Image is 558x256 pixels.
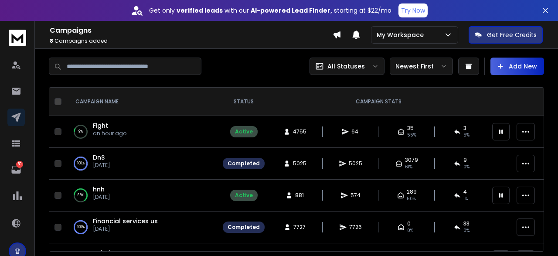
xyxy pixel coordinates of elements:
button: Newest First [390,58,453,75]
h1: Campaigns [50,25,333,36]
a: Fight [93,121,108,130]
span: 8 [50,37,53,44]
span: 55 % [407,132,416,139]
span: 0% [407,227,413,234]
div: Active [235,192,253,199]
p: [DATE] [93,225,158,232]
p: [DATE] [93,194,110,201]
div: Active [235,128,253,135]
strong: verified leads [177,6,223,15]
span: 35 [407,125,414,132]
td: 100%Financial services us[DATE] [65,212,218,243]
span: 7727 [293,224,306,231]
a: DnS [93,153,105,162]
span: 64 [351,128,360,135]
span: 4 [463,188,467,195]
span: 289 [407,188,417,195]
p: [DATE] [93,162,110,169]
p: My Workspace [377,31,427,39]
th: CAMPAIGN STATS [270,88,487,116]
span: 61 % [405,164,412,171]
td: 100%DnS[DATE] [65,148,218,180]
span: 0 % [463,164,470,171]
span: 3 [463,125,466,132]
span: 9 [463,157,467,164]
td: 9%Fightan hour ago [65,116,218,148]
a: hnh [93,185,105,194]
span: 881 [295,192,304,199]
p: 9 % [78,127,83,136]
span: 5025 [349,160,362,167]
p: an hour ago [93,130,126,137]
th: STATUS [218,88,270,116]
span: 5025 [293,160,306,167]
p: Try Now [401,6,425,15]
span: 1 % [463,195,468,202]
a: 50 [7,161,25,178]
p: Campaigns added [50,38,333,44]
strong: AI-powered Lead Finder, [251,6,332,15]
span: 50 % [407,195,416,202]
p: 65 % [78,191,84,200]
span: 574 [350,192,361,199]
p: Get Free Credits [487,31,537,39]
div: Completed [228,224,260,231]
a: Financial services us [93,217,158,225]
button: Try Now [398,3,428,17]
button: Add New [490,58,544,75]
div: Completed [228,160,260,167]
span: 3079 [405,157,418,164]
p: Get only with our starting at $22/mo [149,6,391,15]
th: CAMPAIGN NAME [65,88,218,116]
span: 0 [407,220,411,227]
p: All Statuses [327,62,365,71]
td: 65%hnh[DATE] [65,180,218,212]
span: 5 % [463,132,470,139]
span: 4755 [293,128,306,135]
button: Get Free Credits [469,26,543,44]
span: 7726 [349,224,362,231]
span: 33 [463,220,470,227]
p: 100 % [77,159,85,168]
span: 0 % [463,227,470,234]
p: 100 % [77,223,85,232]
img: logo [9,30,26,46]
p: 50 [16,161,23,168]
